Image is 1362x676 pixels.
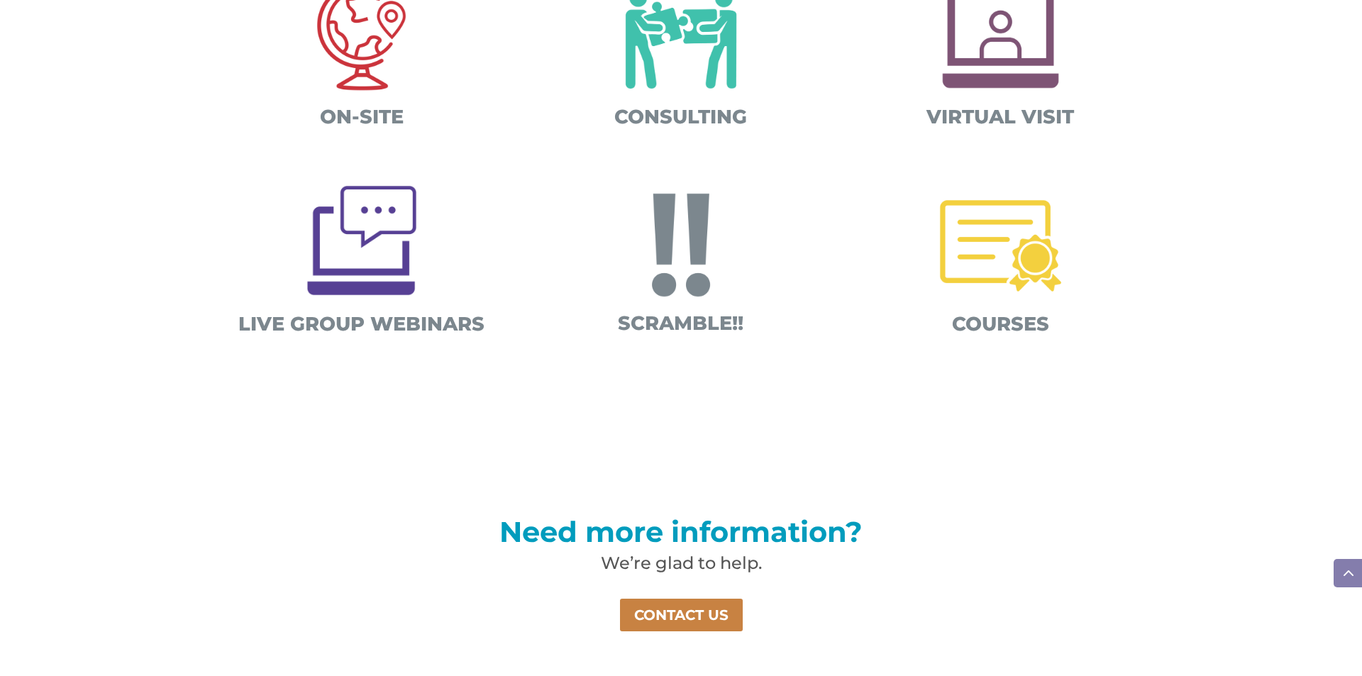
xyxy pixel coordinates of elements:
[614,105,747,128] span: CONSULTING
[926,172,1075,320] img: Certifications
[619,597,744,633] a: CONTACT US
[355,555,1007,579] h2: We’re glad to help.
[926,105,1074,128] span: VIRTUAL VISIT
[618,311,743,335] span: SCRAMBLE!!
[320,105,404,128] span: ON-SITE
[952,312,1049,336] span: COURSES
[355,518,1007,553] h2: Need more information?
[238,312,485,336] span: LIVE GROUP WEBINARS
